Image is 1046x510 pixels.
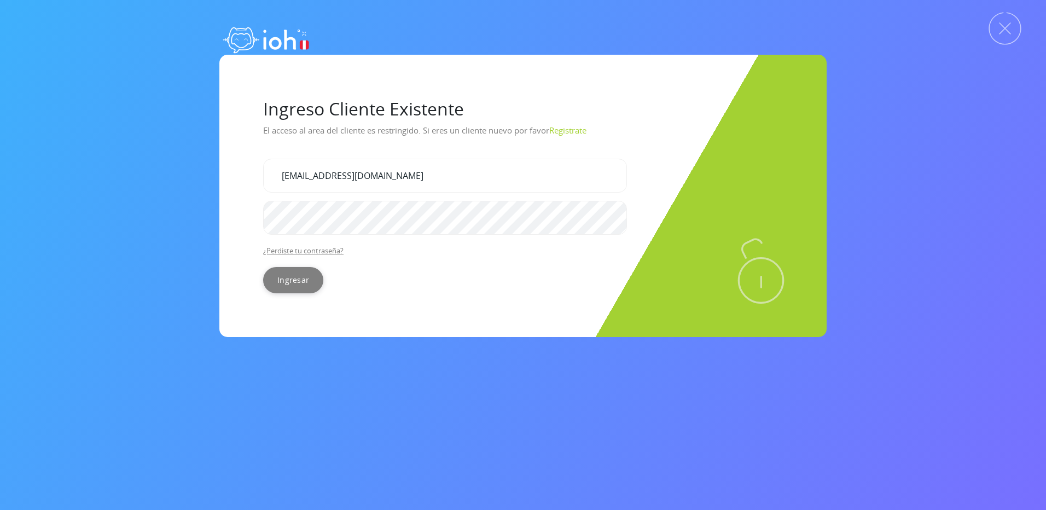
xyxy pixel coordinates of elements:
[263,98,783,119] h1: Ingreso Cliente Existente
[263,121,783,150] p: El acceso al area del cliente es restringido. Si eres un cliente nuevo por favor
[263,267,323,293] input: Ingresar
[989,12,1021,45] img: Cerrar
[219,16,312,60] img: logo
[263,159,627,193] input: Tu correo
[549,125,586,136] a: Registrate
[263,246,344,256] a: ¿Perdiste tu contraseña?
